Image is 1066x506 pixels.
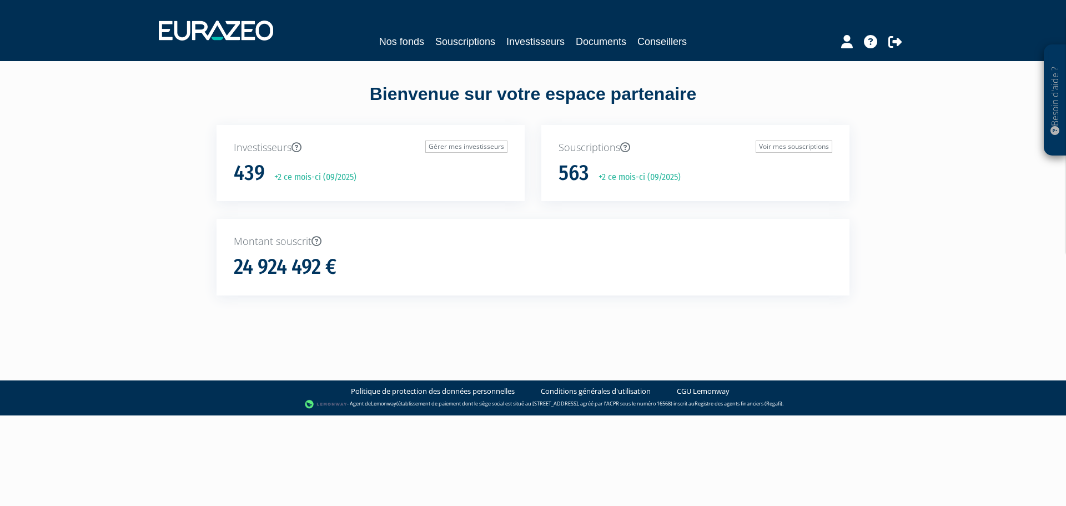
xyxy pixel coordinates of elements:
[234,141,507,155] p: Investisseurs
[234,255,336,279] h1: 24 924 492 €
[559,141,832,155] p: Souscriptions
[541,386,651,397] a: Conditions générales d'utilisation
[11,399,1055,410] div: - Agent de (établissement de paiement dont le siège social est situé au [STREET_ADDRESS], agréé p...
[506,34,565,49] a: Investisseurs
[208,82,858,125] div: Bienvenue sur votre espace partenaire
[1049,51,1062,151] p: Besoin d'aide ?
[379,34,424,49] a: Nos fonds
[234,162,265,185] h1: 439
[435,34,495,49] a: Souscriptions
[695,400,782,407] a: Registre des agents financiers (Regafi)
[559,162,589,185] h1: 563
[234,234,832,249] p: Montant souscrit
[677,386,730,397] a: CGU Lemonway
[351,386,515,397] a: Politique de protection des données personnelles
[637,34,687,49] a: Conseillers
[266,171,356,184] p: +2 ce mois-ci (09/2025)
[305,399,348,410] img: logo-lemonway.png
[576,34,626,49] a: Documents
[159,21,273,41] img: 1732889491-logotype_eurazeo_blanc_rvb.png
[425,141,507,153] a: Gérer mes investisseurs
[756,141,832,153] a: Voir mes souscriptions
[371,400,396,407] a: Lemonway
[591,171,681,184] p: +2 ce mois-ci (09/2025)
